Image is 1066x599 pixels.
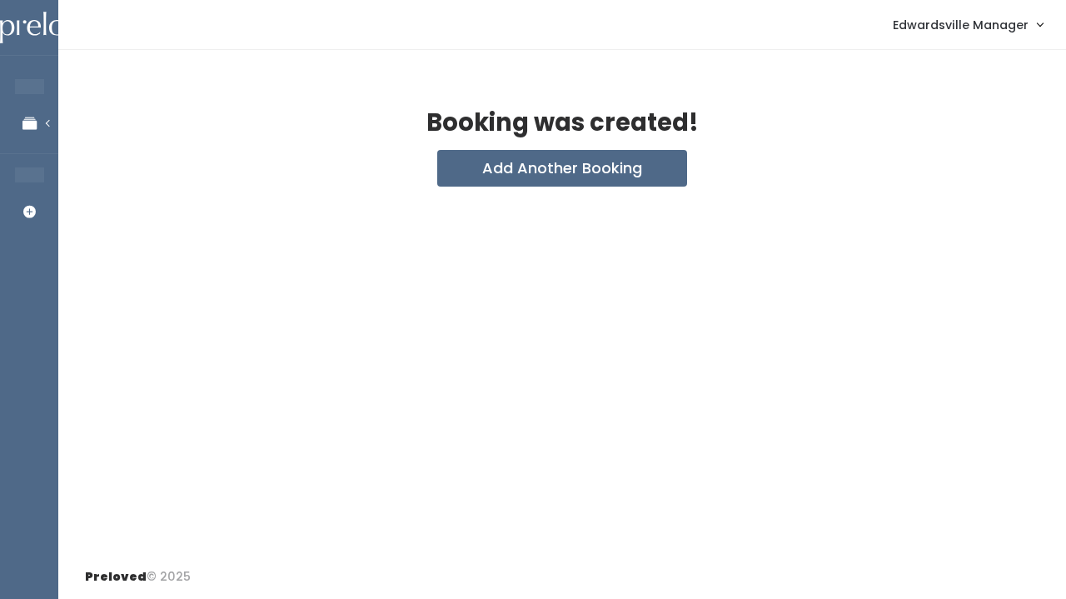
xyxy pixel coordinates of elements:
[426,110,699,137] h2: Booking was created!
[85,568,147,585] span: Preloved
[893,16,1029,34] span: Edwardsville Manager
[85,555,191,586] div: © 2025
[437,150,687,187] button: Add Another Booking
[876,7,1059,42] a: Edwardsville Manager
